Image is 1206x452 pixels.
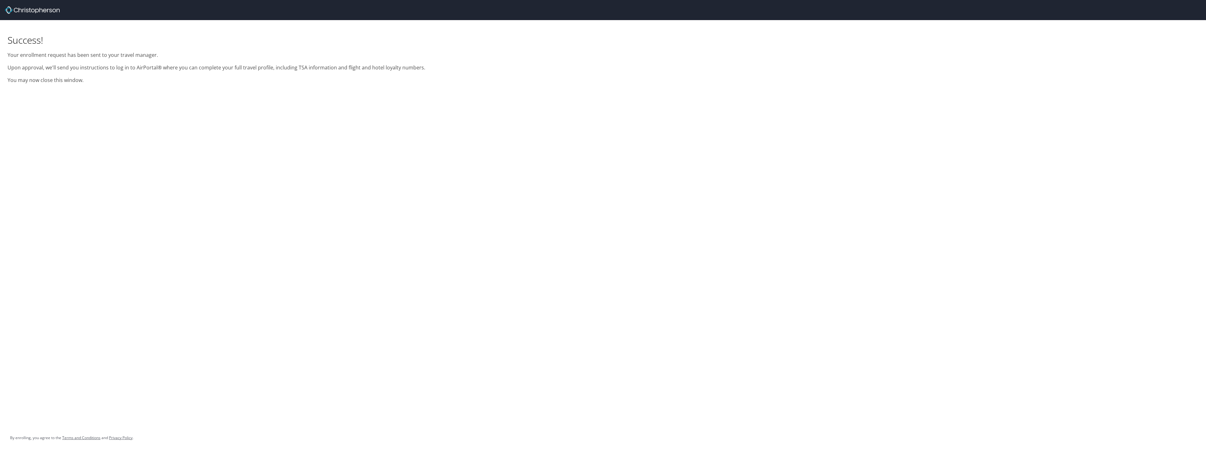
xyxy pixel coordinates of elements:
h1: Success! [8,34,595,46]
p: Your enrollment request has been sent to your travel manager. [8,51,595,59]
p: Upon approval, we'll send you instructions to log in to AirPortal® where you can complete your fu... [8,64,595,71]
a: Privacy Policy [109,435,133,440]
div: By enrolling, you agree to the and . [10,430,133,446]
img: cbt logo [5,6,60,14]
p: You may now close this window. [8,76,595,84]
a: Terms and Conditions [62,435,100,440]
